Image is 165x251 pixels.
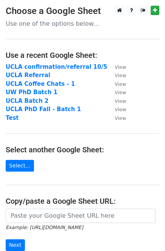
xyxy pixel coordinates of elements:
small: View [115,81,126,87]
a: UCLA PhD Fall - Batch 1 [6,106,81,113]
a: View [107,106,126,113]
small: View [115,90,126,95]
small: View [115,115,126,121]
a: View [107,115,126,121]
a: UW PhD Batch 1 [6,89,57,96]
h4: Select another Google Sheet: [6,145,159,154]
small: View [115,98,126,104]
a: View [107,98,126,104]
small: View [115,107,126,112]
a: View [107,81,126,87]
small: View [115,73,126,78]
small: View [115,64,126,70]
a: View [107,89,126,96]
input: Paste your Google Sheet URL here [6,209,156,223]
small: Example: [URL][DOMAIN_NAME] [6,225,83,230]
a: Select... [6,160,34,172]
h4: Use a recent Google Sheet: [6,51,159,60]
a: UCLA Referral [6,72,50,79]
a: View [107,64,126,70]
a: UCLA confirmation/referral 10/5 [6,64,107,70]
a: UCLA Batch 2 [6,98,49,104]
p: Use one of the options below... [6,20,159,28]
a: Test [6,115,19,121]
input: Next [6,239,25,251]
a: UCLA Coffee Chats - 1 [6,81,75,87]
a: View [107,72,126,79]
h3: Choose a Google Sheet [6,6,159,17]
h4: Copy/paste a Google Sheet URL: [6,197,159,206]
